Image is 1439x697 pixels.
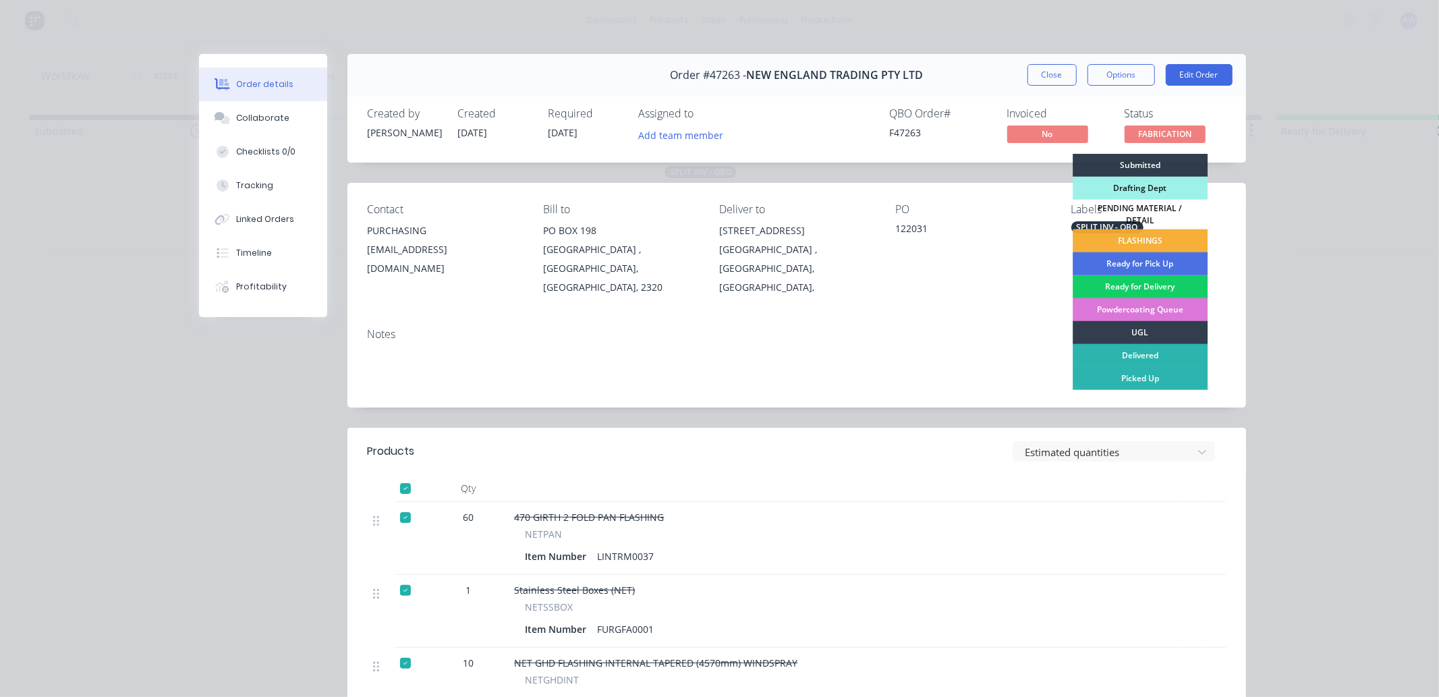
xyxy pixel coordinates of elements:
div: Contact [368,203,522,216]
span: FABRICATION [1125,126,1206,142]
button: Close [1027,64,1077,86]
button: Tracking [199,169,327,202]
button: Edit Order [1166,64,1233,86]
button: Checklists 0/0 [199,135,327,169]
div: [STREET_ADDRESS][GEOGRAPHIC_DATA] , [GEOGRAPHIC_DATA], [GEOGRAPHIC_DATA], [719,221,874,297]
div: Profitability [236,281,287,293]
div: Order details [236,78,293,90]
div: FURGFA0001 [592,619,660,639]
div: Invoiced [1007,107,1108,120]
div: Tracking [236,179,273,192]
span: Stainless Steel Boxes (NET) [515,584,636,596]
span: NETPAN [526,527,563,541]
div: PURCHASING[EMAIL_ADDRESS][DOMAIN_NAME] [368,221,522,278]
div: PO BOX 198[GEOGRAPHIC_DATA] , [GEOGRAPHIC_DATA], [GEOGRAPHIC_DATA], 2320 [543,221,698,297]
div: Linked Orders [236,213,294,225]
div: Created by [368,107,442,120]
div: Required [548,107,623,120]
div: F47263 [890,126,991,140]
div: UGL [1073,321,1208,344]
div: SPLIT INV - QBO [1071,221,1144,233]
div: Ready for Delivery [1073,275,1208,298]
div: Status [1125,107,1226,120]
div: LINTRM0037 [592,547,660,566]
div: PO BOX 198 [543,221,698,240]
div: [GEOGRAPHIC_DATA] , [GEOGRAPHIC_DATA], [GEOGRAPHIC_DATA], [719,240,874,297]
div: QBO Order # [890,107,991,120]
div: Checklists 0/0 [236,146,295,158]
div: Created [458,107,532,120]
div: Products [368,443,415,459]
div: Deliver to [719,203,874,216]
button: Collaborate [199,101,327,135]
div: Timeline [236,247,272,259]
div: [PERSON_NAME] [368,126,442,140]
div: Submitted [1073,154,1208,177]
div: Labels [1071,203,1226,216]
div: Picked Up [1073,367,1208,390]
button: Linked Orders [199,202,327,236]
span: 470 GIRTH 2 FOLD PAN FLASHING [515,511,665,524]
button: Timeline [199,236,327,270]
button: Profitability [199,270,327,304]
button: Add team member [639,126,731,144]
div: Bill to [543,203,698,216]
div: [EMAIL_ADDRESS][DOMAIN_NAME] [368,240,522,278]
div: [GEOGRAPHIC_DATA] , [GEOGRAPHIC_DATA], [GEOGRAPHIC_DATA], 2320 [543,240,698,297]
div: Delivered [1073,344,1208,367]
div: Item Number [526,619,592,639]
span: [DATE] [548,126,578,139]
span: NETSSBOX [526,600,573,614]
button: Add team member [631,126,730,144]
span: NET GHD FLASHING INTERNAL TAPERED (4570mm) WINDSPRAY [515,657,798,669]
button: Options [1088,64,1155,86]
span: No [1007,126,1088,142]
span: [DATE] [458,126,488,139]
div: Qty [428,475,509,502]
span: 1 [466,583,472,597]
span: 60 [463,510,474,524]
div: Drafting Dept [1073,177,1208,200]
div: Item Number [526,547,592,566]
div: Assigned to [639,107,774,120]
span: NETGHDINT [526,673,580,687]
div: Powdercoating Queue [1073,298,1208,321]
span: Order #47263 - [670,69,746,82]
div: PENDING MATERIAL / DETAIL [1073,200,1208,229]
button: Order details [199,67,327,101]
span: NEW ENGLAND TRADING PTY LTD [746,69,923,82]
div: Ready for Pick Up [1073,252,1208,275]
div: [STREET_ADDRESS] [719,221,874,240]
div: Notes [368,328,1226,341]
button: FABRICATION [1125,126,1206,146]
span: 10 [463,656,474,670]
div: 122031 [895,221,1050,240]
div: FLASHINGS [1073,229,1208,252]
div: Collaborate [236,112,289,124]
div: PO [895,203,1050,216]
div: PURCHASING [368,221,522,240]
